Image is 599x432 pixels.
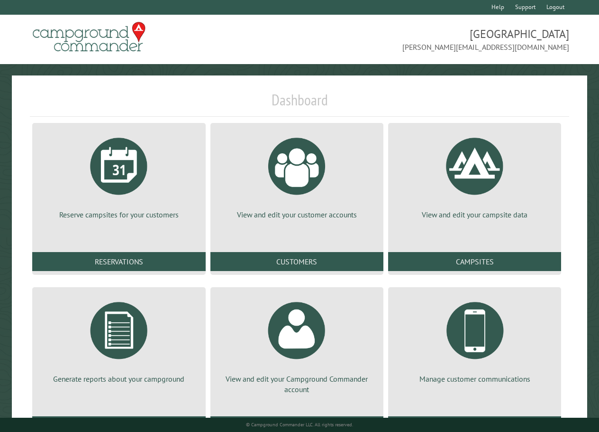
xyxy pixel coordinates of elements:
[388,252,561,271] a: Campsites
[399,374,550,384] p: Manage customer communications
[399,209,550,220] p: View and edit your campsite data
[210,252,383,271] a: Customers
[222,374,372,395] p: View and edit your Campground Commander account
[222,295,372,395] a: View and edit your Campground Commander account
[44,209,194,220] p: Reserve campsites for your customers
[222,131,372,220] a: View and edit your customer accounts
[44,374,194,384] p: Generate reports about your campground
[30,19,148,56] img: Campground Commander
[44,295,194,384] a: Generate reports about your campground
[30,91,569,117] h1: Dashboard
[222,209,372,220] p: View and edit your customer accounts
[44,131,194,220] a: Reserve campsites for your customers
[246,422,353,428] small: © Campground Commander LLC. All rights reserved.
[399,295,550,384] a: Manage customer communications
[299,26,569,53] span: [GEOGRAPHIC_DATA] [PERSON_NAME][EMAIL_ADDRESS][DOMAIN_NAME]
[32,252,205,271] a: Reservations
[399,131,550,220] a: View and edit your campsite data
